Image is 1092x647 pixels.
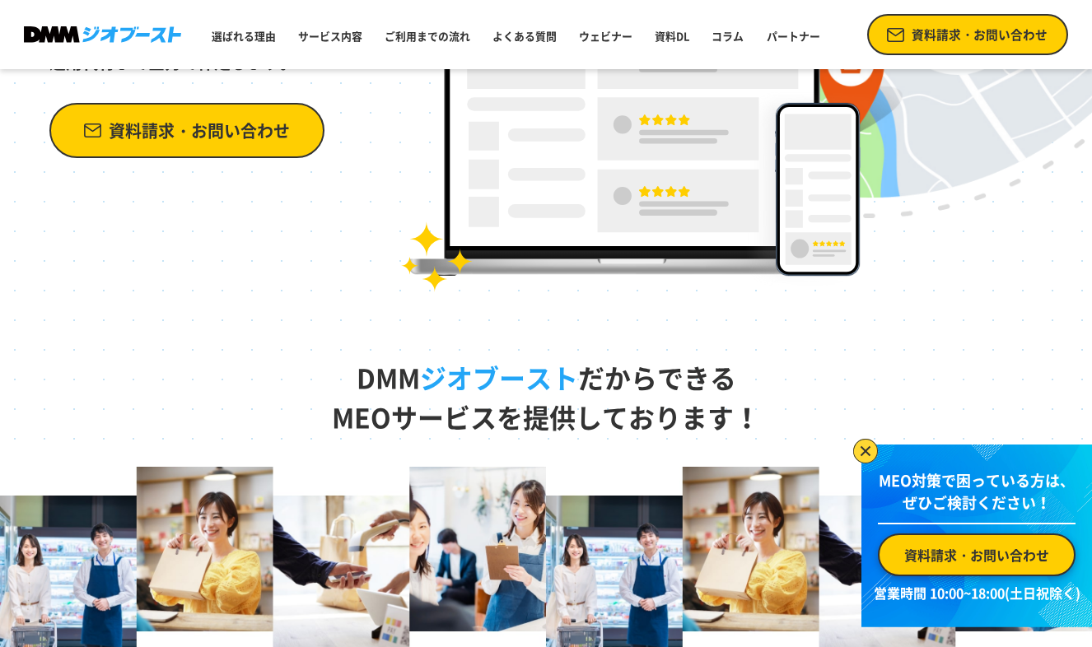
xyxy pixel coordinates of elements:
[878,533,1076,576] a: 資料請求・お問い合わせ
[486,21,563,50] a: よくある質問
[24,26,180,43] img: DMMジオブースト
[705,21,750,50] a: コラム
[648,21,696,50] a: 資料DL
[292,21,369,50] a: サービス内容
[904,545,1049,565] span: 資料請求・お問い合わせ
[760,21,827,50] a: パートナー
[871,583,1082,603] p: 営業時間 10:00~18:00(土日祝除く)
[420,358,578,397] span: ジオブースト
[912,26,1048,44] span: 資料請求・お問い合わせ
[205,21,282,50] a: 選ばれる理由
[867,14,1067,55] a: 資料請求・お問い合わせ
[853,439,878,463] img: バナーを閉じる
[572,21,639,50] a: ウェビナー
[109,116,290,145] span: 資料請求・お問い合わせ
[878,469,1076,524] p: MEO対策で困っている方は、 ぜひご検討ください！
[49,103,324,158] a: 資料請求・お問い合わせ
[378,21,477,50] a: ご利用までの流れ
